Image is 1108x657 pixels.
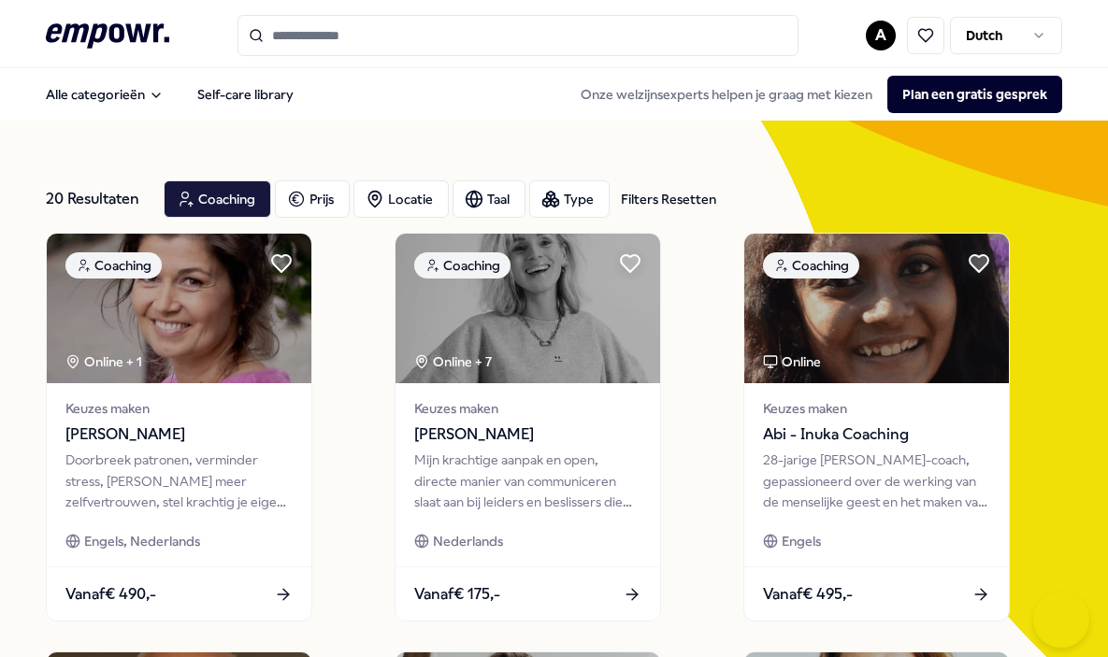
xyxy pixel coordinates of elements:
[31,76,179,113] button: Alle categorieën
[84,531,200,551] span: Engels, Nederlands
[414,582,500,607] span: Vanaf € 175,-
[65,351,142,372] div: Online + 1
[529,180,610,218] button: Type
[46,180,149,218] div: 20 Resultaten
[353,180,449,218] button: Locatie
[237,15,799,56] input: Search for products, categories or subcategories
[65,582,156,607] span: Vanaf € 490,-
[395,233,661,621] a: package imageCoachingOnline + 7Keuzes maken[PERSON_NAME]Mijn krachtige aanpak en open, directe ma...
[47,234,311,383] img: package image
[414,450,641,512] div: Mijn krachtige aanpak en open, directe manier van communiceren slaat aan bij leiders en beslisser...
[744,234,1009,383] img: package image
[433,531,503,551] span: Nederlands
[414,398,641,419] span: Keuzes maken
[763,252,859,279] div: Coaching
[46,233,312,621] a: package imageCoachingOnline + 1Keuzes maken[PERSON_NAME]Doorbreek patronen, verminder stress, [PE...
[164,180,271,218] button: Coaching
[621,189,716,209] div: Filters Resetten
[782,531,821,551] span: Engels
[887,76,1062,113] button: Plan een gratis gesprek
[453,180,525,218] button: Taal
[1033,592,1089,648] iframe: Help Scout Beacon - Open
[31,76,309,113] nav: Main
[414,252,511,279] div: Coaching
[763,351,821,372] div: Online
[763,582,853,607] span: Vanaf € 495,-
[275,180,350,218] button: Prijs
[65,252,162,279] div: Coaching
[866,21,896,50] button: A
[566,76,1062,113] div: Onze welzijnsexperts helpen je graag met kiezen
[763,398,990,419] span: Keuzes maken
[65,422,293,447] span: [PERSON_NAME]
[414,422,641,447] span: [PERSON_NAME]
[414,351,492,372] div: Online + 7
[182,76,309,113] a: Self-care library
[763,450,990,512] div: 28-jarige [PERSON_NAME]-coach, gepassioneerd over de werking van de menselijke geest en het maken...
[763,422,990,447] span: Abi - Inuka Coaching
[65,450,293,512] div: Doorbreek patronen, verminder stress, [PERSON_NAME] meer zelfvertrouwen, stel krachtig je eigen g...
[743,233,1010,621] a: package imageCoachingOnlineKeuzes makenAbi - Inuka Coaching28-jarige [PERSON_NAME]-coach, gepassi...
[396,234,660,383] img: package image
[65,398,293,419] span: Keuzes maken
